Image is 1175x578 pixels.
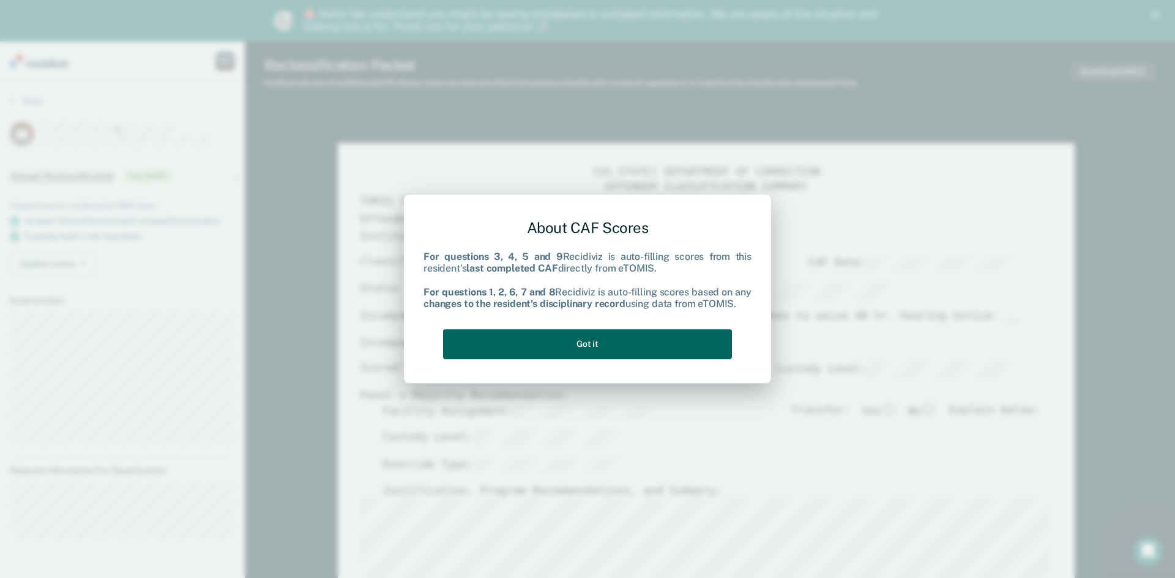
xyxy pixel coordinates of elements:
img: Profile image for Kim [274,11,294,31]
b: For questions 3, 4, 5 and 9 [423,251,563,263]
button: Got it [443,329,732,359]
b: last completed CAF [466,263,558,275]
b: For questions 1, 2, 6, 7 and 8 [423,286,555,298]
div: Recidiviz is auto-filling scores from this resident's directly from eTOMIS. Recidiviz is auto-fil... [423,251,752,310]
div: Close [1152,11,1164,18]
div: 🚨 Hello! We understand you might be seeing mislabeled or outdated information. We are aware of th... [304,9,881,33]
b: changes to the resident's disciplinary record [423,298,625,309]
div: About CAF Scores [423,209,752,246]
